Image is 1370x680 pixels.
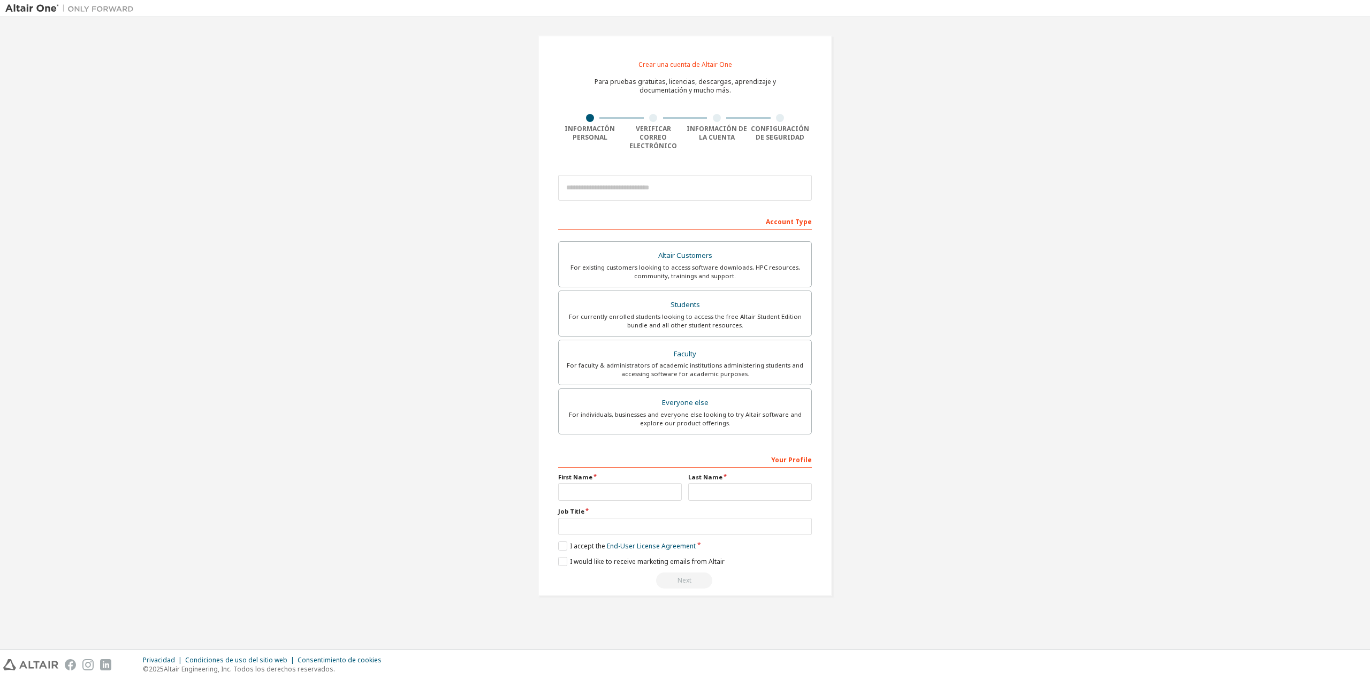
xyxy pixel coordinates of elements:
[629,124,677,150] font: Verificar correo electrónico
[687,124,747,142] font: Información de la cuenta
[558,541,696,551] label: I accept the
[3,659,58,670] img: altair_logo.svg
[607,541,696,551] a: End-User License Agreement
[164,664,335,674] font: Altair Engineering, Inc. Todos los derechos reservados.
[185,655,287,664] font: Condiciones de uso del sitio web
[688,473,812,482] label: Last Name
[143,655,175,664] font: Privacidad
[82,659,94,670] img: instagram.svg
[565,297,805,312] div: Students
[638,60,732,69] font: Crear una cuenta de Altair One
[751,124,809,142] font: Configuración de seguridad
[143,664,149,674] font: ©
[558,473,682,482] label: First Name
[565,361,805,378] div: For faculty & administrators of academic institutions administering students and accessing softwa...
[100,659,111,670] img: linkedin.svg
[298,655,382,664] font: Consentimiento de cookies
[5,3,139,14] img: Altair Uno
[565,248,805,263] div: Altair Customers
[558,450,812,468] div: Your Profile
[565,124,615,142] font: Información personal
[640,86,731,95] font: documentación y mucho más.
[149,664,164,674] font: 2025
[595,77,776,86] font: Para pruebas gratuitas, licencias, descargas, aprendizaje y
[565,395,805,410] div: Everyone else
[565,410,805,427] div: For individuals, businesses and everyone else looking to try Altair software and explore our prod...
[565,263,805,280] div: For existing customers looking to access software downloads, HPC resources, community, trainings ...
[558,572,812,589] div: Read and acccept EULA to continue
[65,659,76,670] img: facebook.svg
[565,347,805,362] div: Faculty
[558,507,812,516] label: Job Title
[558,557,725,566] label: I would like to receive marketing emails from Altair
[558,212,812,230] div: Account Type
[565,312,805,330] div: For currently enrolled students looking to access the free Altair Student Edition bundle and all ...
